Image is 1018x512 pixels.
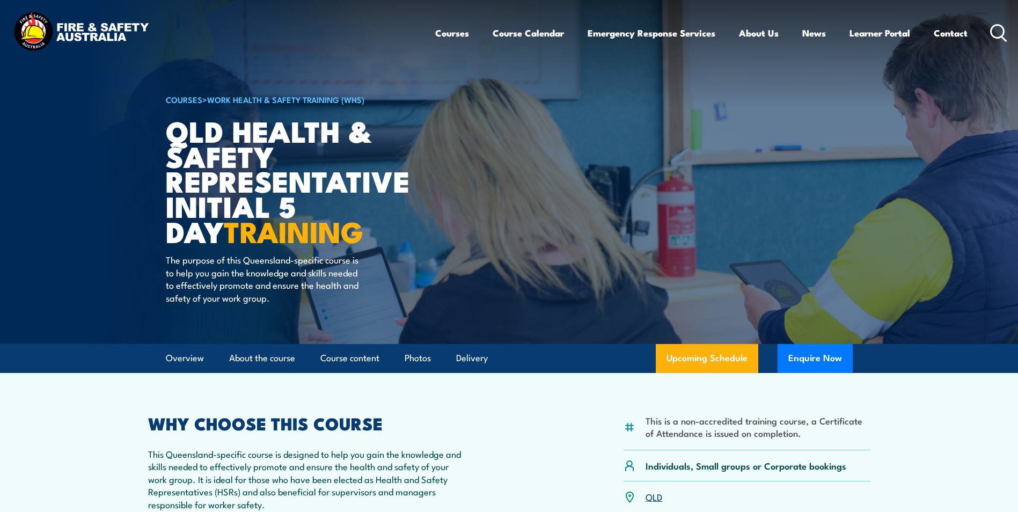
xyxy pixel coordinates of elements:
[207,93,364,105] a: Work Health & Safety Training (WHS)
[166,118,431,244] h1: QLD Health & Safety Representative Initial 5 Day
[229,344,295,372] a: About the course
[588,19,715,47] a: Emergency Response Services
[849,19,910,47] a: Learner Portal
[646,459,846,472] p: Individuals, Small groups or Corporate bookings
[435,19,469,47] a: Courses
[656,344,758,373] a: Upcoming Schedule
[646,414,870,440] li: This is a non-accredited training course, a Certificate of Attendance is issued on completion.
[166,93,202,105] a: COURSES
[166,93,431,106] h6: >
[405,344,431,372] a: Photos
[456,344,488,372] a: Delivery
[148,415,462,430] h2: WHY CHOOSE THIS COURSE
[166,253,362,304] p: The purpose of this Queensland-specific course is to help you gain the knowledge and skills neede...
[148,448,462,510] p: This Queensland-specific course is designed to help you gain the knowledge and skills needed to e...
[778,344,853,373] button: Enquire Now
[646,490,662,503] a: QLD
[493,19,564,47] a: Course Calendar
[739,19,779,47] a: About Us
[802,19,826,47] a: News
[224,208,363,253] strong: TRAINING
[166,344,204,372] a: Overview
[934,19,968,47] a: Contact
[320,344,379,372] a: Course content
